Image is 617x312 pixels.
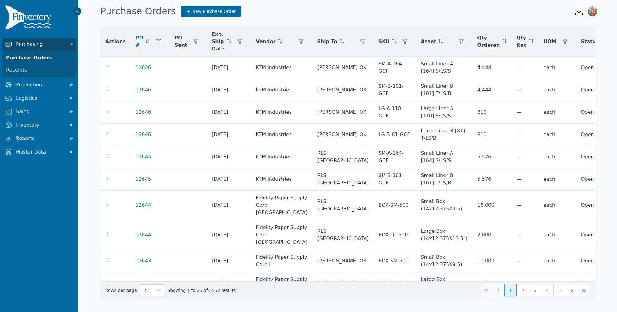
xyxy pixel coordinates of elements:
button: Page 3 [529,284,541,296]
td: LG-A-110-GCF [374,101,416,124]
td: Fidelity Paper Supply Corp IL [251,272,312,295]
button: Logistics [2,92,76,104]
td: Small Box (14x12.375X9.5) [416,250,472,272]
a: 12644 [136,202,151,209]
td: each [538,124,576,146]
td: [DATE] [207,220,251,250]
span: Ship To [317,38,337,45]
span: Reports [16,135,65,142]
span: Master Data [16,148,65,156]
button: Sales [2,106,76,118]
td: [DATE] [207,57,251,79]
a: 12643 [136,280,151,287]
img: Finventory [5,5,54,32]
span: Qty Ordered [477,34,500,49]
span: Purchasing [16,41,65,48]
a: Purchase Orders [4,52,75,64]
td: KTM Industries [251,168,312,191]
td: 2,000 [472,220,511,250]
span: PO # [136,34,143,49]
span: Asset [421,38,436,45]
td: Large Box (14x12.375X13.5") [416,272,472,295]
td: [PERSON_NAME] OK [312,250,373,272]
td: each [538,220,576,250]
button: Purchasing [2,38,76,50]
td: — [511,272,538,295]
td: 5,576 [472,168,511,191]
td: [PERSON_NAME] OK [312,272,373,295]
td: Small Box (14x12.375X9.5) [416,191,472,220]
td: [PERSON_NAME] OK [312,57,373,79]
td: 16,000 [472,191,511,220]
button: Master Data [2,146,76,158]
button: Production [2,79,76,91]
a: 12646 [136,64,151,71]
td: 810 [472,101,511,124]
td: — [511,101,538,124]
td: 10,000 [472,250,511,272]
span: Showing 1 to 25 of 2558 results [167,287,236,293]
td: KTM Industries [251,101,312,124]
td: RLS [GEOGRAPHIC_DATA] [312,146,373,168]
td: each [538,79,576,101]
td: each [538,101,576,124]
td: BOX-LG-500 [374,220,416,250]
td: Fidelity Paper Supply Corp [GEOGRAPHIC_DATA] [251,220,312,250]
a: 12644 [136,231,151,239]
span: Logistics [16,95,65,102]
td: SM-B-101-GCF [374,168,416,191]
td: [DATE] [207,272,251,295]
button: Inventory [2,119,76,131]
td: RLS [GEOGRAPHIC_DATA] [312,168,373,191]
td: KTM Industries [251,79,312,101]
td: Fidelity Paper Supply Corp IL [251,250,312,272]
td: Small Liner B [101] T/LS/B [416,168,472,191]
td: Small Liner B [101] T/LS/B [416,79,472,101]
span: Exp. Ship Date [212,31,225,53]
td: — [511,220,538,250]
a: 12646 [136,131,151,138]
td: Large Box (14x12.375X13.5") [416,220,472,250]
td: KTM Industries [251,124,312,146]
span: Vendor [256,38,275,45]
button: Page 4 [541,284,553,296]
a: 12645 [136,176,151,183]
td: — [511,250,538,272]
td: [DATE] [207,101,251,124]
span: New Purchase Order [192,8,236,14]
td: [PERSON_NAME] OK [312,79,373,101]
td: 4,444 [472,79,511,101]
td: Large Liner A [110] S/LS/S [416,101,472,124]
td: each [538,168,576,191]
td: [DATE] [207,250,251,272]
td: BOX-LG-500 [374,272,416,295]
td: [DATE] [207,146,251,168]
img: Sera Wheeler [588,6,597,16]
td: KTM Industries [251,57,312,79]
td: SM-A-164-GCF [374,146,416,168]
button: Reports [2,132,76,145]
span: Inventory [16,121,65,129]
td: [PERSON_NAME] OK [312,101,373,124]
td: LG-B-81-GCF [374,124,416,146]
span: Qty Rec [516,34,527,49]
td: — [511,57,538,79]
span: Rows per page [140,285,153,296]
h1: Purchase Orders [100,6,176,17]
td: each [538,146,576,168]
td: each [538,57,576,79]
td: Small Liner A [164] S/LS/S [416,57,472,79]
span: Status [581,38,599,45]
button: Page 2 [517,284,529,296]
span: UOM [543,38,556,45]
td: each [538,191,576,220]
td: Large Liner B [81] T/LS/B [416,124,472,146]
td: [DATE] [207,79,251,101]
td: — [511,191,538,220]
td: 5,576 [472,146,511,168]
button: Page 1 [504,284,517,296]
a: New Purchase Order [181,6,241,17]
td: RLS [GEOGRAPHIC_DATA] [312,220,373,250]
td: 810 [472,124,511,146]
td: BOX-SM-500 [374,250,416,272]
